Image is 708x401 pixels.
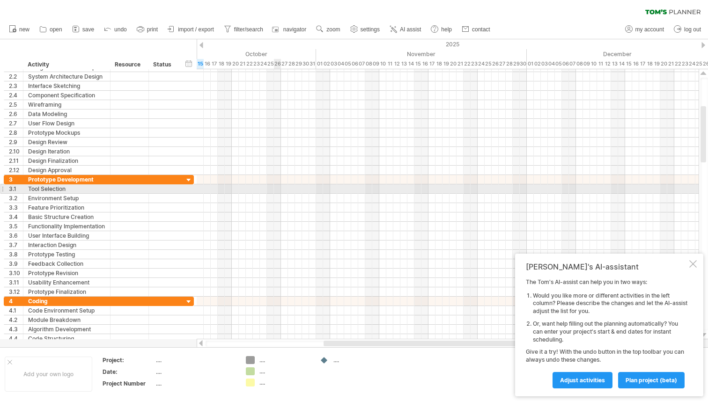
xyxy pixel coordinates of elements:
[28,147,105,156] div: Design Iteration
[232,59,239,69] div: Monday, 20 October 2025
[259,367,310,375] div: ....
[534,59,541,69] div: Tuesday, 2 December 2025
[103,379,154,387] div: Project Number
[28,60,105,69] div: Activity
[28,128,105,137] div: Prototype Mockups
[218,59,225,69] div: Saturday, 18 October 2025
[590,59,597,69] div: Wednesday, 10 December 2025
[695,59,702,69] div: Thursday, 25 December 2025
[147,26,158,33] span: print
[569,59,576,69] div: Sunday, 7 December 2025
[28,72,105,81] div: System Architecture Design
[28,334,105,343] div: Code Structuring
[421,59,428,69] div: Sunday, 16 November 2025
[28,259,105,268] div: Feedback Collection
[103,356,154,364] div: Project:
[351,59,358,69] div: Thursday, 6 November 2025
[9,203,23,212] div: 3.3
[9,119,23,128] div: 2.7
[533,320,687,343] li: Or, want help filling out the planning automatically? You can enter your project's start & end da...
[134,23,161,36] a: print
[553,372,612,388] a: Adjust activities
[9,166,23,175] div: 2.12
[221,23,266,36] a: filter/search
[618,59,625,69] div: Sunday, 14 December 2025
[533,292,687,315] li: Would you like more or different activities in the left column? Please describe the changes and l...
[259,379,310,386] div: ....
[379,59,386,69] div: Monday, 10 November 2025
[560,377,605,384] span: Adjust activities
[428,23,455,36] a: help
[37,23,65,36] a: open
[259,356,310,364] div: ....
[316,49,527,59] div: November 2025
[576,59,583,69] div: Monday, 8 December 2025
[28,222,105,231] div: Functionality Implementation
[604,59,611,69] div: Friday, 12 December 2025
[295,59,302,69] div: Wednesday, 29 October 2025
[28,175,105,184] div: Prototype Development
[435,59,442,69] div: Tuesday, 18 November 2025
[492,59,499,69] div: Wednesday, 26 November 2025
[239,59,246,69] div: Tuesday, 21 October 2025
[681,59,688,69] div: Tuesday, 23 December 2025
[28,297,105,306] div: Coding
[9,184,23,193] div: 3.1
[5,357,92,392] div: Add your own logo
[9,306,23,315] div: 4.1
[365,59,372,69] div: Saturday, 8 November 2025
[102,23,130,36] a: undo
[225,59,232,69] div: Sunday, 19 October 2025
[9,128,23,137] div: 2.8
[660,59,667,69] div: Saturday, 20 December 2025
[28,203,105,212] div: Feature Prioritization
[9,91,23,100] div: 2.4
[526,262,687,271] div: [PERSON_NAME]'s AI-assistant
[9,297,23,306] div: 4
[361,26,380,33] span: settings
[274,59,281,69] div: Sunday, 26 October 2025
[478,59,485,69] div: Monday, 24 November 2025
[9,100,23,109] div: 2.5
[527,59,534,69] div: Monday, 1 December 2025
[28,91,105,100] div: Component Specification
[253,59,260,69] div: Thursday, 23 October 2025
[618,372,685,388] a: plan project (beta)
[28,194,105,203] div: Environment Setup
[9,287,23,296] div: 3.12
[98,49,316,59] div: October 2025
[358,59,365,69] div: Friday, 7 November 2025
[459,23,493,36] a: contact
[178,26,214,33] span: import / export
[314,23,343,36] a: zoom
[9,231,23,240] div: 3.6
[9,212,23,221] div: 3.4
[9,175,23,184] div: 3
[639,59,646,69] div: Wednesday, 17 December 2025
[667,59,674,69] div: Sunday, 21 December 2025
[28,278,105,287] div: Usability Enhancement
[9,109,23,118] div: 2.6
[9,325,23,334] div: 4.3
[450,59,457,69] div: Thursday, 20 November 2025
[646,59,653,69] div: Thursday, 18 December 2025
[428,59,435,69] div: Monday, 17 November 2025
[28,166,105,175] div: Design Approval
[471,59,478,69] div: Sunday, 23 November 2025
[50,26,62,33] span: open
[400,59,407,69] div: Thursday, 13 November 2025
[9,259,23,268] div: 3.9
[28,231,105,240] div: User Interface Building
[28,119,105,128] div: User Flow Design
[348,23,383,36] a: settings
[9,269,23,277] div: 3.10
[386,59,393,69] div: Tuesday, 11 November 2025
[400,26,421,33] span: AI assist
[625,59,632,69] div: Monday, 15 December 2025
[302,59,309,69] div: Thursday, 30 October 2025
[28,184,105,193] div: Tool Selection
[9,138,23,146] div: 2.9
[562,59,569,69] div: Saturday, 6 December 2025
[9,156,23,165] div: 2.11
[267,59,274,69] div: Saturday, 25 October 2025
